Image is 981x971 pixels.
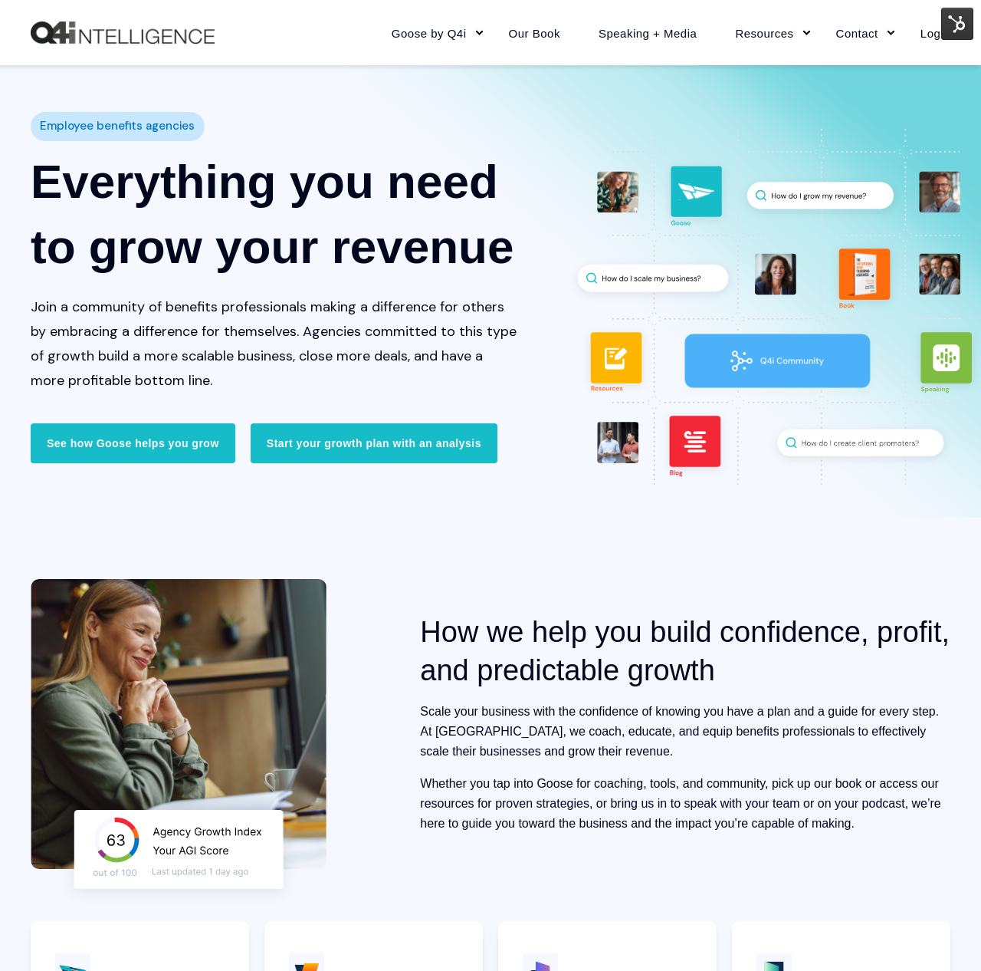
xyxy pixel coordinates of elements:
span: Employee benefits agencies [40,115,195,137]
img: Q4intelligence, LLC logo [31,21,215,44]
p: Whether you tap into Goose for coaching, tools, and community, pick up our book or access our res... [420,774,950,834]
a: Start your growth plan with an analysis [251,423,497,463]
p: Join a community of benefits professionals making a difference for others by embracing a differen... [31,295,518,393]
img: Woman smiling looking at her laptop with a floating graphic displaying Agency Growth Index results [31,579,326,906]
h2: How we help you build confidence, profit, and predictable growth [420,613,950,690]
p: Scale your business with the confidence of knowing you have a plan and a guide for every step. At... [420,702,950,762]
a: See how Goose helps you grow [31,423,235,463]
iframe: Chat Widget [904,897,981,971]
h1: Everything you need to grow your revenue [31,149,518,279]
img: HubSpot Tools Menu Toggle [941,8,973,40]
a: Back to Home [31,21,215,44]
